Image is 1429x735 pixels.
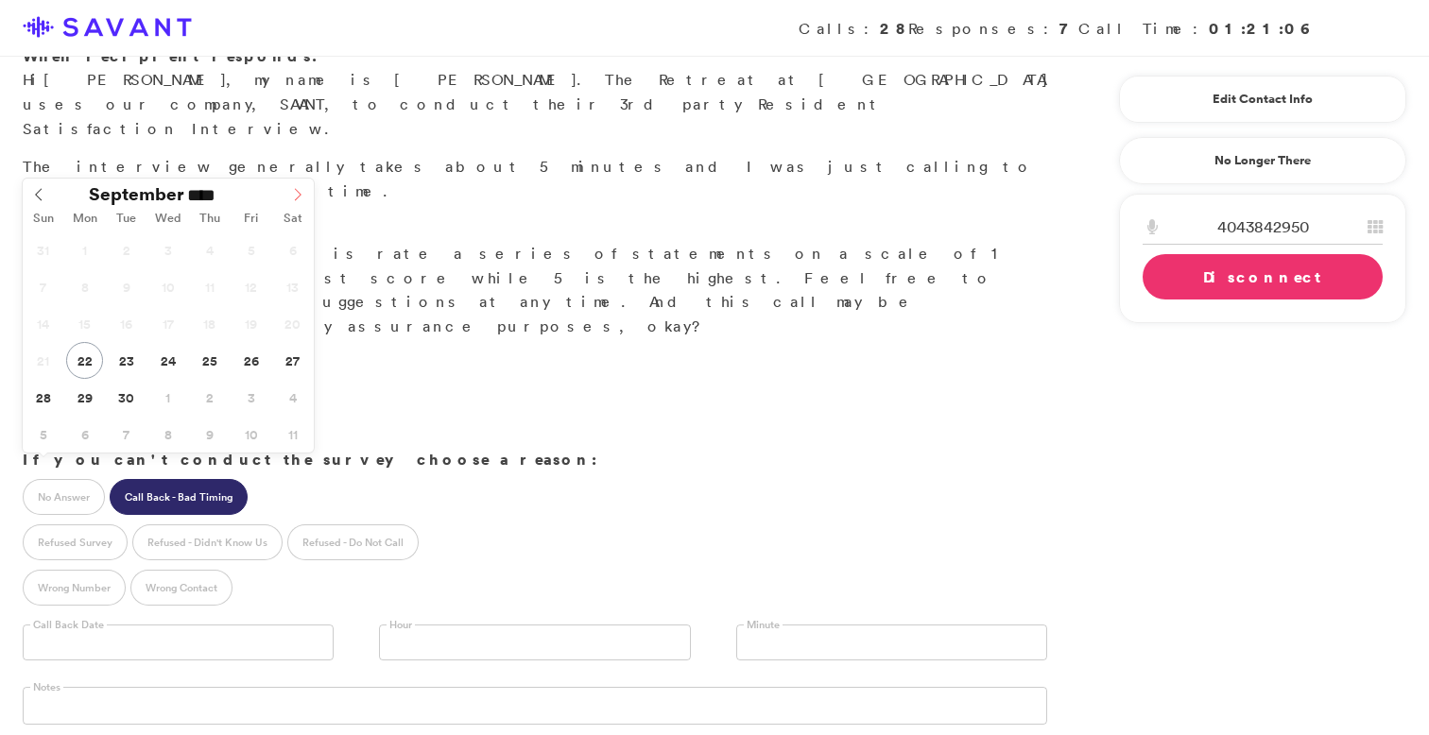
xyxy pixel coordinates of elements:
label: Minute [744,618,783,632]
span: Fri [231,213,272,225]
span: September 25, 2025 [191,342,228,379]
span: September 3, 2025 [149,231,186,268]
label: Call Back Date [30,618,107,632]
span: September [89,185,184,203]
span: Tue [106,213,147,225]
span: September 4, 2025 [191,231,228,268]
input: Year [184,185,252,205]
span: September 17, 2025 [149,305,186,342]
span: September 19, 2025 [232,305,269,342]
strong: 01:21:06 [1209,18,1312,39]
span: October 8, 2025 [149,416,186,453]
span: September 11, 2025 [191,268,228,305]
span: September 7, 2025 [25,268,61,305]
span: September 1, 2025 [66,231,103,268]
span: Wed [147,213,189,225]
span: September 26, 2025 [232,342,269,379]
span: September 27, 2025 [274,342,311,379]
span: September 9, 2025 [108,268,145,305]
span: September 18, 2025 [191,305,228,342]
strong: 7 [1059,18,1078,39]
span: October 11, 2025 [274,416,311,453]
label: Refused Survey [23,524,128,560]
label: Wrong Number [23,570,126,606]
span: September 14, 2025 [25,305,61,342]
label: Call Back - Bad Timing [110,479,248,515]
span: September 6, 2025 [274,231,311,268]
span: September 29, 2025 [66,379,103,416]
strong: If you can't conduct the survey choose a reason: [23,449,597,470]
span: September 12, 2025 [232,268,269,305]
span: September 23, 2025 [108,342,145,379]
span: September 24, 2025 [149,342,186,379]
span: September 15, 2025 [66,305,103,342]
label: Wrong Contact [130,570,232,606]
span: September 2, 2025 [108,231,145,268]
a: Edit Contact Info [1143,84,1383,114]
span: September 16, 2025 [108,305,145,342]
span: September 13, 2025 [274,268,311,305]
span: Mon [64,213,106,225]
label: Notes [30,680,63,694]
label: Hour [387,618,415,632]
span: October 1, 2025 [149,379,186,416]
span: October 7, 2025 [108,416,145,453]
strong: When recipient responds: [23,45,318,66]
span: Sun [23,213,64,225]
label: Refused - Do Not Call [287,524,419,560]
span: Sat [272,213,314,225]
label: Refused - Didn't Know Us [132,524,283,560]
span: September 20, 2025 [274,305,311,342]
label: No Answer [23,479,105,515]
span: October 9, 2025 [191,416,228,453]
p: Hi , my name is [PERSON_NAME]. The Retreat at [GEOGRAPHIC_DATA] uses our company, SAVANT, to cond... [23,44,1047,141]
p: The interview generally takes about 5 minutes and I was just calling to see if now is an okay time. [23,155,1047,203]
span: September 22, 2025 [66,342,103,379]
span: October 6, 2025 [66,416,103,453]
span: October 4, 2025 [274,379,311,416]
span: October 5, 2025 [25,416,61,453]
p: Great. What you'll do is rate a series of statements on a scale of 1 to 5. 1 is the lowest score ... [23,217,1047,338]
span: October 3, 2025 [232,379,269,416]
span: August 31, 2025 [25,231,61,268]
a: Disconnect [1143,254,1383,299]
span: September 10, 2025 [149,268,186,305]
span: September 5, 2025 [232,231,269,268]
span: September 28, 2025 [25,379,61,416]
span: October 2, 2025 [191,379,228,416]
span: September 30, 2025 [108,379,145,416]
a: No Longer There [1119,137,1406,184]
span: September 21, 2025 [25,342,61,379]
span: September 8, 2025 [66,268,103,305]
span: [PERSON_NAME] [43,70,226,89]
span: Thu [189,213,231,225]
span: October 10, 2025 [232,416,269,453]
strong: 28 [880,18,908,39]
